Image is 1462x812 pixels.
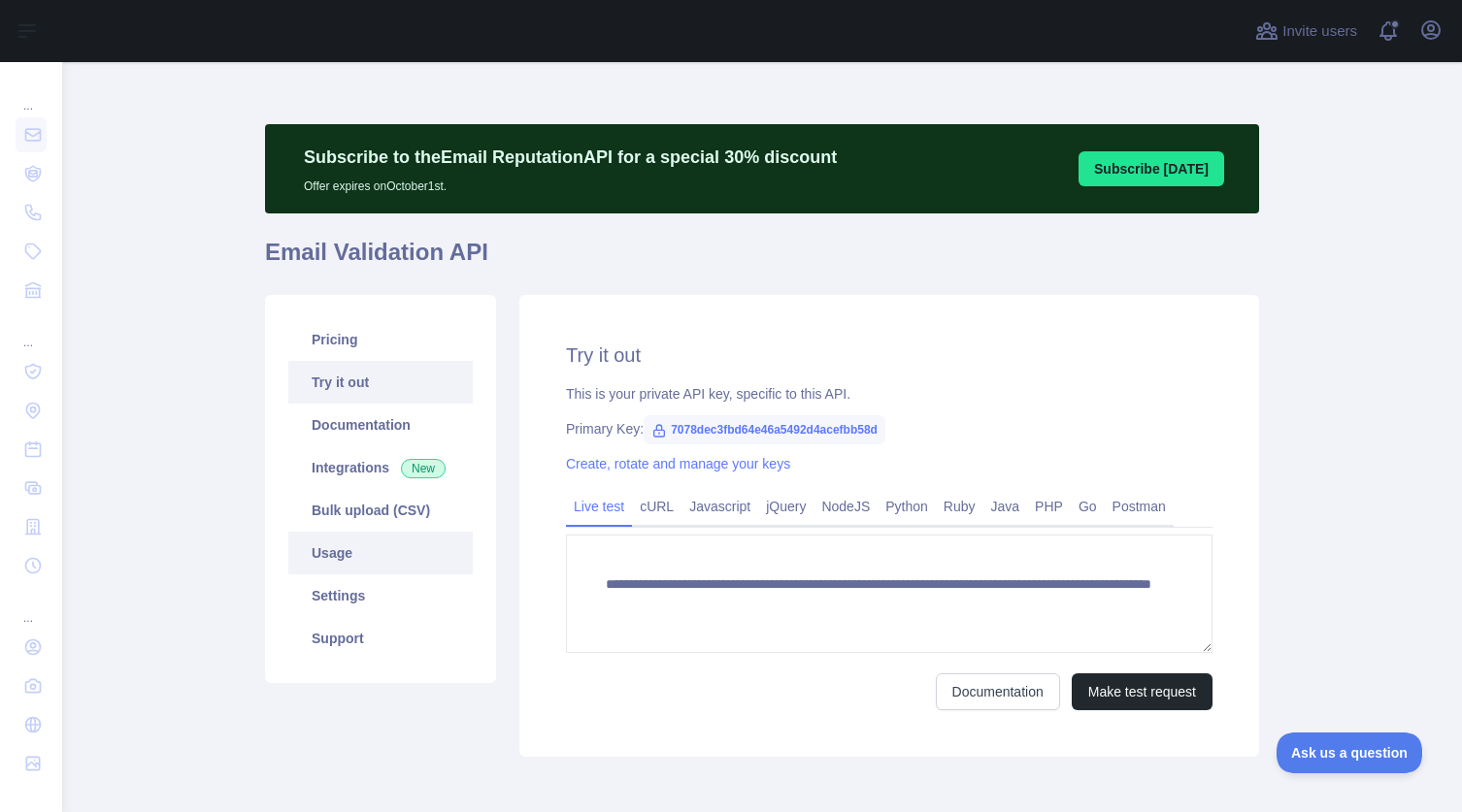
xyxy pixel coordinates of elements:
div: ... [16,587,47,626]
a: Support [288,617,473,660]
a: Live test [566,491,632,522]
div: ... [16,75,47,114]
span: Invite users [1282,20,1357,43]
a: Ruby [936,491,983,522]
iframe: Toggle Customer Support [1277,732,1423,773]
a: Try it out [288,361,473,404]
h2: Try it out [566,341,1213,369]
div: ... [16,311,47,350]
a: Documentation [288,404,473,446]
p: Offer expires on October 1st. [304,171,837,194]
a: Postman [1105,491,1174,522]
div: Primary Key: [566,419,1213,438]
h1: Email Validation API [265,237,1259,283]
p: Subscribe to the Email Reputation API for a special 30 % discount [304,144,837,171]
span: 7078dec3fbd64e46a5492d4acefbb58d [644,415,885,444]
a: Java [983,491,1028,522]
a: Pricing [288,318,473,361]
button: Subscribe [DATE] [1079,151,1224,186]
a: cURL [632,491,681,522]
button: Make test request [1072,673,1213,710]
a: jQuery [758,491,814,522]
button: Invite users [1251,16,1361,47]
a: Settings [288,574,473,617]
a: Bulk upload (CSV) [288,489,473,532]
a: NodeJS [814,491,878,522]
span: New [401,459,446,478]
div: This is your private API key, specific to this API. [566,384,1213,404]
a: PHP [1027,491,1071,522]
a: Python [878,491,936,522]
a: Usage [288,532,473,574]
a: Javascript [681,491,758,522]
a: Go [1071,491,1105,522]
a: Integrations New [288,446,473,489]
a: Create, rotate and manage your keys [566,456,790,471]
a: Documentation [936,673,1060,710]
